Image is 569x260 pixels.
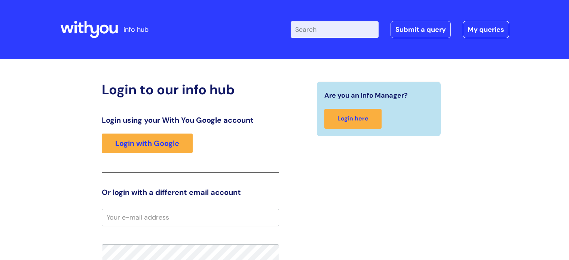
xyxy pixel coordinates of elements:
[463,21,509,38] a: My queries
[291,21,379,38] input: Search
[102,188,279,197] h3: Or login with a different email account
[102,116,279,125] h3: Login using your With You Google account
[102,134,193,153] a: Login with Google
[102,82,279,98] h2: Login to our info hub
[324,89,408,101] span: Are you an Info Manager?
[123,24,149,36] p: info hub
[102,209,279,226] input: Your e-mail address
[391,21,451,38] a: Submit a query
[324,109,382,129] a: Login here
